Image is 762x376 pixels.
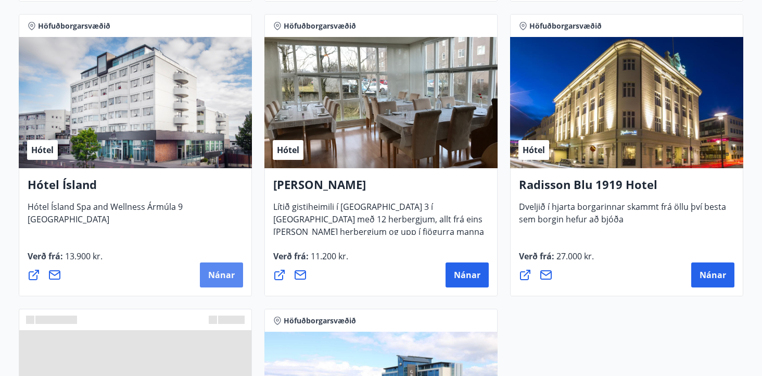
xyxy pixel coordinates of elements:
span: Höfuðborgarsvæðið [38,21,110,31]
span: Nánar [454,269,480,281]
span: 11.200 kr. [309,250,348,262]
span: 27.000 kr. [554,250,594,262]
span: Höfuðborgarsvæðið [284,316,356,326]
span: Verð frá : [519,250,594,270]
button: Nánar [691,262,734,287]
button: Nánar [446,262,489,287]
span: Verð frá : [273,250,348,270]
span: Hótel [277,144,299,156]
span: 13.900 kr. [63,250,103,262]
span: Verð frá : [28,250,103,270]
span: Höfuðborgarsvæðið [529,21,602,31]
h4: Hótel Ísland [28,177,243,200]
span: Lítið gistiheimili í [GEOGRAPHIC_DATA] 3 í [GEOGRAPHIC_DATA] með 12 herbergjum, allt frá eins [PE... [273,201,484,258]
h4: Radisson Blu 1919 Hotel [519,177,734,200]
h4: [PERSON_NAME] [273,177,489,200]
span: Nánar [208,269,235,281]
span: Dveljið í hjarta borgarinnar skammt frá öllu því besta sem borgin hefur að bjóða [519,201,726,233]
span: Hótel [31,144,54,156]
span: Hótel Ísland Spa and Wellness Ármúla 9 [GEOGRAPHIC_DATA] [28,201,183,233]
span: Nánar [700,269,726,281]
button: Nánar [200,262,243,287]
span: Höfuðborgarsvæðið [284,21,356,31]
span: Hótel [523,144,545,156]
